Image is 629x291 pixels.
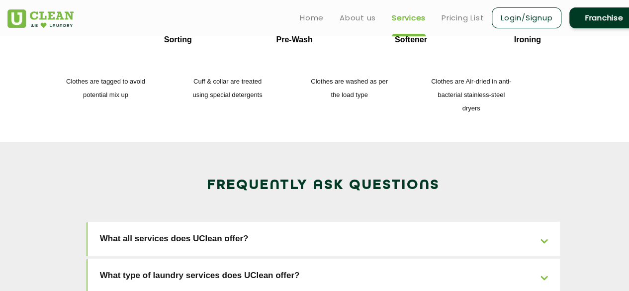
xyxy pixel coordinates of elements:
p: Clothes are Air-dried in anti-bacterial stainless-steel dryers [430,75,512,115]
a: What all services does UClean offer? [88,222,560,256]
p: Clothes are washed as per the load type [308,75,390,101]
p: Cuff & collar are treated using special detergents [186,75,269,101]
a: Login/Signup [492,7,561,28]
p: Pre-Wash [272,35,317,44]
p: Sorting [156,35,200,44]
p: Clothes are tagged to avoid potential mix up [65,75,147,101]
img: UClean Laundry and Dry Cleaning [7,9,74,28]
a: Services [392,12,426,24]
a: About us [340,12,376,24]
p: Softener [388,35,433,44]
a: Pricing List [442,12,484,24]
p: Ironing [505,35,550,44]
a: Home [300,12,324,24]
